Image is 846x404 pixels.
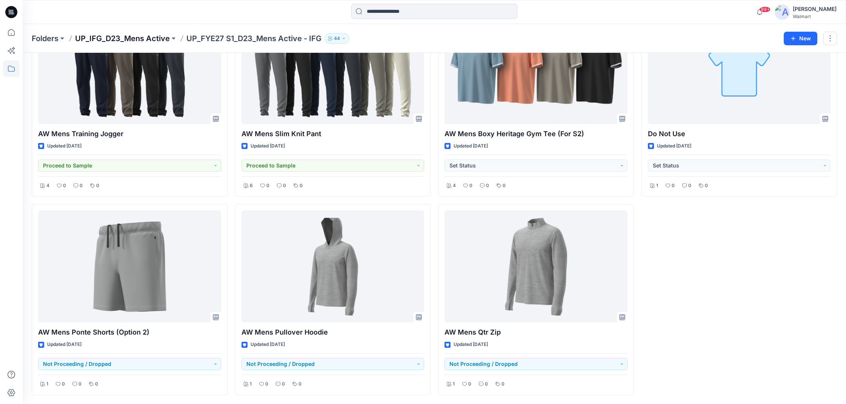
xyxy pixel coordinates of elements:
p: 0 [469,182,472,190]
p: 0 [485,380,488,388]
p: 0 [63,182,66,190]
p: Updated [DATE] [657,142,691,150]
div: Walmart [793,14,837,19]
p: Updated [DATE] [454,142,488,150]
a: Do Not Use [648,12,831,124]
p: 0 [62,380,65,388]
button: 44 [325,33,349,44]
p: Updated [DATE] [47,142,82,150]
p: 0 [501,380,505,388]
p: Do Not Use [648,129,831,139]
p: UP_FYE27 S1_D23_Mens Active - IFG [186,33,321,44]
p: AW Mens Ponte Shorts (Option 2) [38,327,221,338]
p: 1 [250,380,252,388]
p: 1 [656,182,658,190]
button: New [784,32,817,45]
p: 0 [468,380,471,388]
a: AW Mens Ponte Shorts (Option 2) [38,210,221,323]
p: 0 [266,182,269,190]
p: 0 [300,182,303,190]
img: avatar [775,5,790,20]
p: 4 [46,182,49,190]
p: 44 [334,34,340,43]
p: Updated [DATE] [251,142,285,150]
p: 0 [503,182,506,190]
p: 0 [705,182,708,190]
p: AW Mens Pullover Hoodie [241,327,425,338]
p: AW Mens Boxy Heritage Gym Tee (For S2) [445,129,628,139]
a: UP_IFG_D23_Mens Active [75,33,170,44]
p: 0 [283,182,286,190]
p: AW Mens Qtr Zip [445,327,628,338]
p: 0 [80,182,83,190]
p: 0 [96,182,99,190]
div: [PERSON_NAME] [793,5,837,14]
p: 0 [298,380,301,388]
a: AW Mens Pullover Hoodie [241,210,425,323]
p: 1 [453,380,455,388]
p: 4 [453,182,456,190]
a: AW Mens Slim Knit Pant [241,12,425,124]
p: 0 [688,182,691,190]
p: AW Mens Training Jogger [38,129,221,139]
p: Updated [DATE] [251,341,285,349]
a: AW Mens Qtr Zip [445,210,628,323]
a: AW Mens Boxy Heritage Gym Tee (For S2) [445,12,628,124]
p: AW Mens Slim Knit Pant [241,129,425,139]
p: 0 [672,182,675,190]
p: 0 [486,182,489,190]
a: AW Mens Training Jogger [38,12,221,124]
p: 1 [46,380,48,388]
p: 0 [78,380,82,388]
p: Updated [DATE] [47,341,82,349]
p: 6 [250,182,253,190]
a: Folders [32,33,58,44]
p: 0 [95,380,98,388]
span: 99+ [759,6,771,12]
p: Updated [DATE] [454,341,488,349]
p: 0 [282,380,285,388]
p: 0 [265,380,268,388]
